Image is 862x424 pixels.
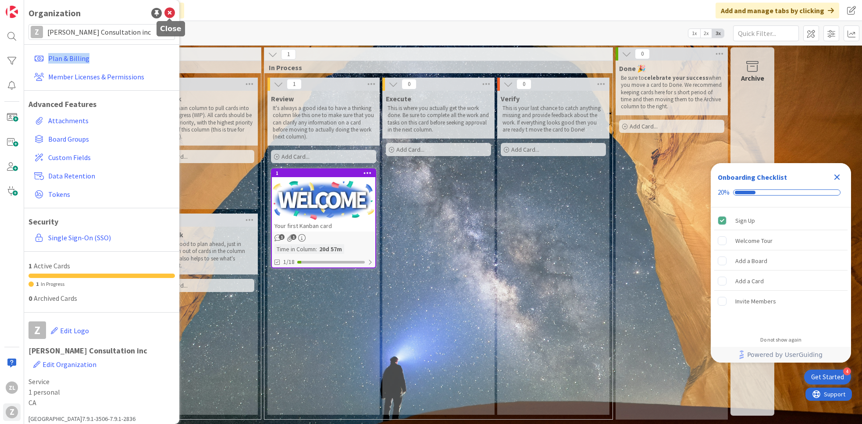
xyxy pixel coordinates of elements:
h1: Advanced Features [28,100,175,109]
a: Board Groups [31,131,175,147]
div: 20d 57m [317,244,344,254]
span: 1x [688,29,700,38]
p: It's always a good idea to have a thinking column like this one to make sure that you can clarify... [273,105,374,140]
input: Quick Filter... [733,25,799,41]
span: Add Card... [281,153,310,160]
span: 0 [516,79,531,89]
div: Your first Kanban card [272,220,375,232]
span: 0 [635,49,650,59]
div: Invite Members is incomplete. [714,292,848,311]
span: Service [28,376,175,387]
span: Add Card... [396,146,424,153]
span: Board Groups [48,134,171,144]
div: Welcome Tour is incomplete. [714,231,848,250]
span: [PERSON_NAME] Consultation inc [47,26,155,38]
span: Edit Logo [60,326,89,335]
span: Data Retention [48,171,171,181]
a: Powered by UserGuiding [715,347,847,363]
div: Z [28,321,46,339]
div: Welcome Tour [735,235,773,246]
span: 1 [36,281,39,287]
h5: Close [160,25,182,33]
p: This is where you actually get the work done. Be sure to complete all the work and tasks on this ... [388,105,489,133]
span: 1 [279,234,285,240]
div: 20% [718,189,730,196]
div: Add a Board is incomplete. [714,251,848,271]
div: [GEOGRAPHIC_DATA] 7.9.1-3506-7.9.1-2836 [28,414,175,424]
div: Sign Up [735,215,755,226]
div: Checklist items [711,207,851,331]
span: 1 [28,261,32,270]
span: In Progress [41,281,64,287]
div: Archive [741,73,764,83]
p: It's always good to plan ahead, just in case you run out of cards in the column above. This also ... [151,241,253,269]
span: Tokens [48,189,171,200]
span: Execute [386,94,411,103]
div: 1 [272,169,375,177]
div: ZL [6,381,18,394]
span: 1 [281,49,296,60]
span: Verify [501,94,520,103]
div: 1Your first Kanban card [272,169,375,232]
div: Sign Up is complete. [714,211,848,230]
span: 0 [402,79,417,89]
a: Plan & Billing [31,50,175,66]
a: Data Retention [31,168,175,184]
p: Be sure to when you move a card to Done. We recommend keeping cards here for s short period of ti... [621,75,723,110]
div: Close Checklist [830,170,844,184]
span: Support [18,1,40,12]
span: Edit Organization [43,360,96,369]
a: Single Sign-On (SSO) [31,230,175,246]
h1: Security [28,217,175,227]
span: CA [28,397,175,408]
a: 1Your first Kanban cardTime in Column:20d 57m1/18 [271,168,376,268]
span: Add Card... [630,122,658,130]
span: 1/18 [283,257,295,267]
span: Add Card... [511,146,539,153]
span: : [316,244,317,254]
span: 0 [28,294,32,303]
h1: [PERSON_NAME] Consultation inc [28,346,175,374]
a: Custom Fields [31,150,175,165]
div: Add a Board [735,256,767,266]
div: Add and manage tabs by clicking [716,3,839,18]
div: Get Started [811,373,844,381]
strong: celebrate your success [644,74,709,82]
button: Edit Organization [33,355,97,374]
img: Visit kanbanzone.com [6,6,18,18]
span: Powered by UserGuiding [747,349,823,360]
div: Invite Members [735,296,776,306]
span: 1 personal [28,387,175,397]
div: Add a Card [735,276,764,286]
div: Onboarding Checklist [718,172,787,182]
div: Archived Cards [28,293,175,303]
p: This is the main column to pull cards into Work In Progress (WIP). All cards should be in order o... [151,105,253,140]
div: Time in Column [274,244,316,254]
p: This is your last chance to catch anything missing and provide feedback about the work. If everyt... [502,105,604,133]
a: Member Licenses & Permissions [31,69,175,85]
div: Z [6,406,18,418]
a: Tokens [31,186,175,202]
div: Open Get Started checklist, remaining modules: 4 [804,370,851,385]
div: Do not show again [760,336,801,343]
div: Footer [711,347,851,363]
span: 2x [700,29,712,38]
span: Review [271,94,294,103]
div: 1 [276,170,375,176]
button: Edit Logo [50,321,89,340]
a: Attachments [31,113,175,128]
span: Done 🎉 [619,64,646,73]
span: 3x [712,29,724,38]
div: Organization [28,7,81,20]
div: Add a Card is incomplete. [714,271,848,291]
div: Checklist progress: 20% [718,189,844,196]
div: Checklist Container [711,163,851,363]
span: To Do [147,63,250,72]
span: In Process [269,63,602,72]
div: 4 [843,367,851,375]
div: Active Cards [28,260,175,271]
span: Custom Fields [48,152,171,163]
span: 1 [291,234,296,240]
div: Z [31,26,43,38]
span: 1 [287,79,302,89]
